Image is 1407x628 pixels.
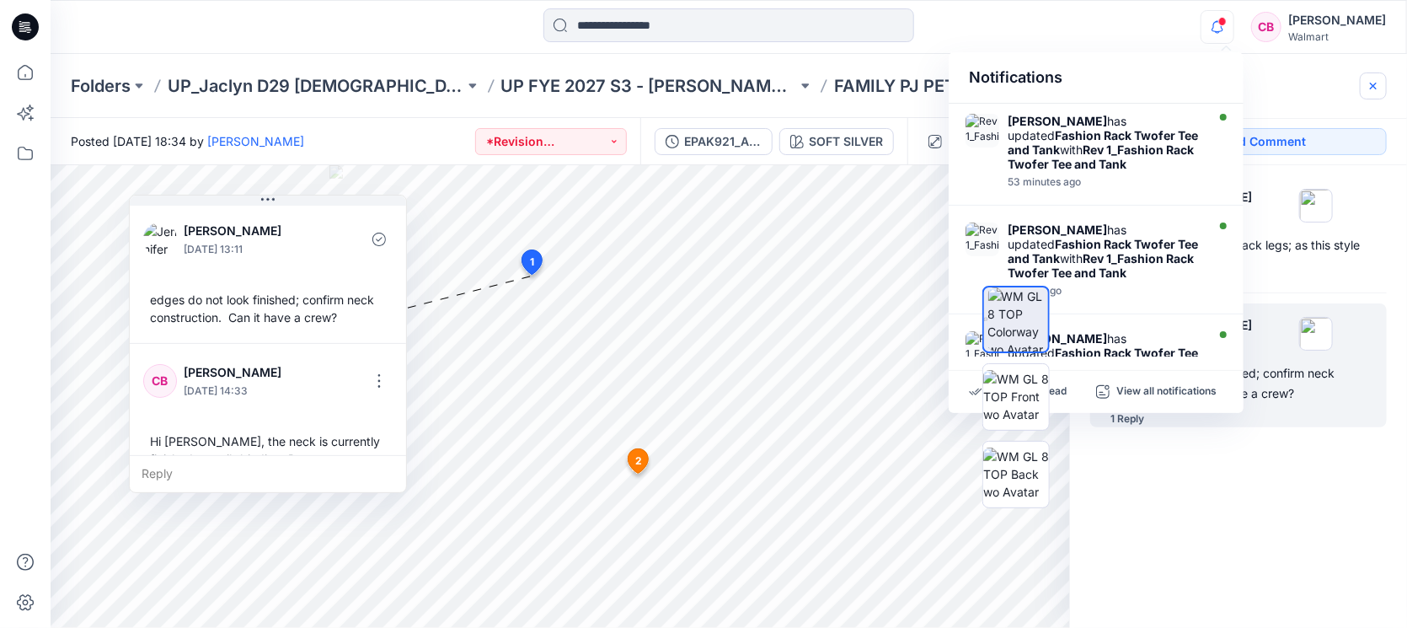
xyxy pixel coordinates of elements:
div: Reply [130,455,406,492]
div: edges do not look finished; confirm neck construction. Can it have a crew? [143,284,393,333]
p: FAMILY PJ PET [834,74,955,98]
p: View all notifications [1116,384,1217,400]
p: [PERSON_NAME] [184,221,321,241]
span: 1 [530,255,534,270]
button: EPAK921_ADM_FAMILY PJ PET [655,128,773,155]
button: Add Comment [1124,128,1387,155]
strong: Rev 1_Fashion Rack Twofer Tee and Tank [1008,251,1194,280]
strong: Fashion Rack Twofer Tee and Tank [1008,346,1198,374]
strong: [PERSON_NAME] [1008,114,1107,128]
img: WM GL 8 TOP Colorway wo Avatar [988,287,1048,352]
div: CB [1251,12,1281,42]
div: Walmart [1288,30,1386,43]
div: has updated with [1008,331,1201,389]
strong: Rev 1_Fashion Rack Twofer Tee and Tank [1008,142,1194,171]
button: SOFT SILVER [779,128,894,155]
span: Posted [DATE] 18:34 by [71,132,304,150]
p: [DATE] 14:33 [184,383,295,400]
div: Wednesday, October 01, 2025 13:43 [1008,176,1201,188]
div: Notifications [949,52,1244,104]
div: has updated with [1008,223,1201,280]
img: WM GL 8 TOP Front wo Avatar [983,370,1049,423]
div: Hi [PERSON_NAME], the neck is currently finished as a rib binding. But we can change it to a rib ... [143,426,393,492]
span: 2 [635,454,642,469]
div: has updated with [1008,114,1201,171]
a: UP_Jaclyn D29 [DEMOGRAPHIC_DATA] Sleep [168,74,464,98]
div: EPAK921_ADM_FAMILY PJ PET [684,132,762,151]
a: Folders [71,74,131,98]
div: Wednesday, October 01, 2025 13:29 [1008,285,1201,297]
strong: Fashion Rack Twofer Tee and Tank [1008,128,1198,157]
img: Jennifer Yerkes [143,223,177,256]
div: 1 Reply [1110,411,1144,427]
p: [PERSON_NAME] [184,362,295,383]
a: UP FYE 2027 S3 - [PERSON_NAME] D29 [DEMOGRAPHIC_DATA] Sleepwear [501,74,798,98]
strong: [PERSON_NAME] [1008,223,1107,237]
p: [DATE] 13:11 [184,241,321,258]
a: [PERSON_NAME] [207,134,304,148]
img: Rev 1_Fashion Rack Twofer Tee and Tank [966,223,999,256]
div: [PERSON_NAME] [1288,10,1386,30]
img: WM GL 8 TOP Back wo Avatar [983,448,1049,501]
img: Rev 1_Fashion Rack Twofer Tee and Tank [966,114,999,148]
div: SOFT SILVER [809,132,883,151]
div: CB [143,364,177,398]
strong: Fashion Rack Twofer Tee and Tank [1008,237,1198,266]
